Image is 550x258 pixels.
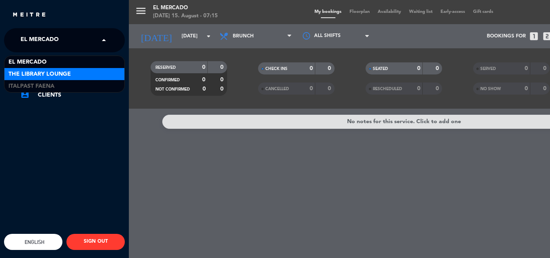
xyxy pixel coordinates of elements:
[8,70,71,79] span: The Library Lounge
[8,82,54,91] span: Italpast Faena
[20,89,30,99] i: account_box
[8,58,47,67] span: El Mercado
[23,239,44,245] span: English
[21,32,59,49] span: El Mercado
[20,90,125,100] a: account_boxClients
[12,12,46,18] img: MEITRE
[66,234,125,250] button: SIGN OUT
